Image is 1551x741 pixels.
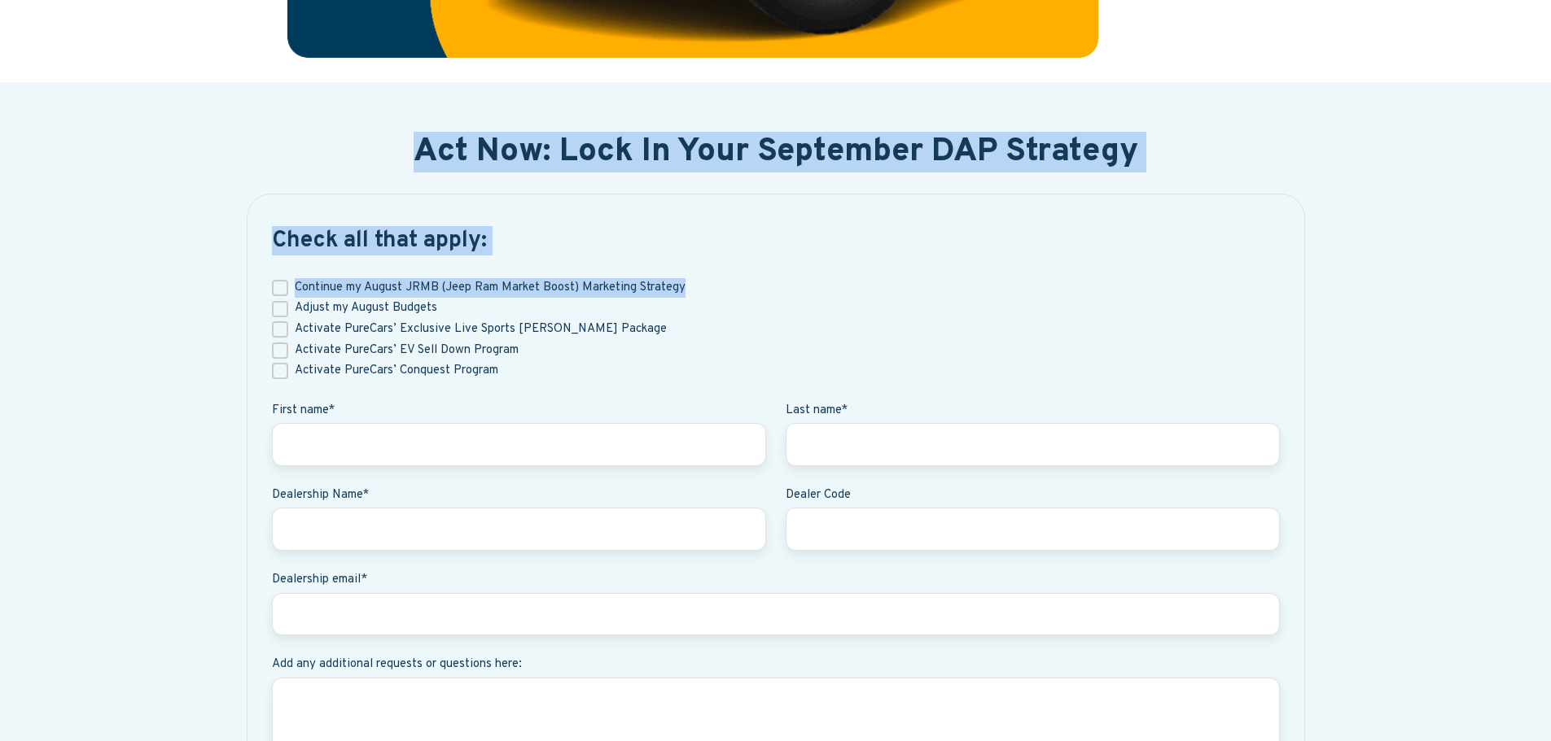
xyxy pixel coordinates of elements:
[272,301,288,317] input: Adjust my August Budgets
[272,227,1280,255] h3: Check all that apply:
[272,572,361,587] span: Dealership email
[272,656,522,672] span: Add any additional requests or questions here:
[295,280,686,295] span: Continue my August JRMB (Jeep Ram Market Boost) Marketing Strategy
[265,133,1286,172] h2: Act Now: Lock In Your September DAP Strategy
[786,487,851,503] span: Dealer Code
[272,403,328,418] strong: First name
[295,322,667,338] span: Activate PureCars’ Exclusive Live Sports [PERSON_NAME] Package
[295,364,498,379] span: Activate PureCars’ Conquest Program
[272,321,288,338] input: Activate PureCars’ Exclusive Live Sports [PERSON_NAME] Package
[295,301,437,316] span: Adjust my August Budgets
[272,363,288,379] input: Activate PureCars’ Conquest Program
[786,403,841,418] span: Last name
[295,342,519,358] span: Activate PureCars’ EV Sell Down Program
[272,487,362,503] span: Dealership Name
[272,342,288,359] input: Activate PureCars’ EV Sell Down Program
[272,280,288,296] input: Continue my August JRMB (Jeep Ram Market Boost) Marketing Strategy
